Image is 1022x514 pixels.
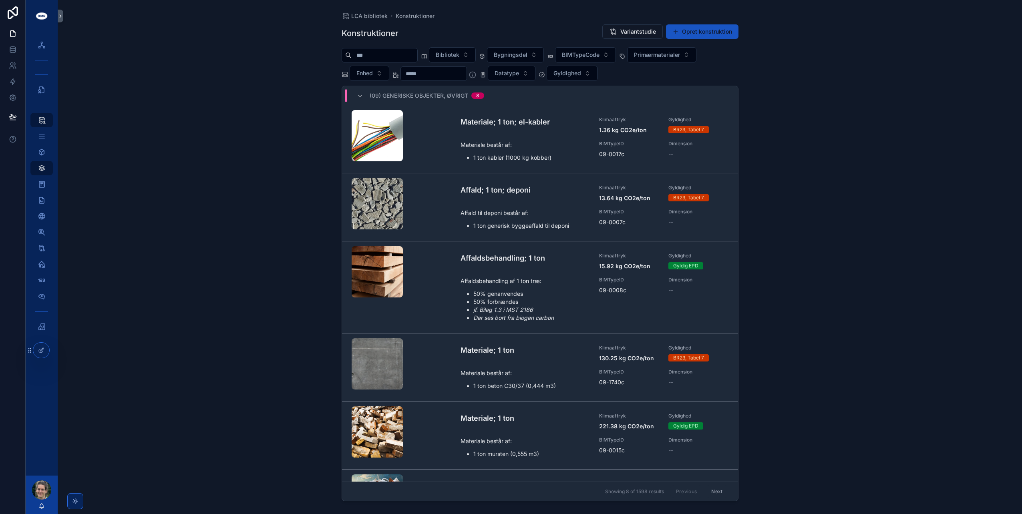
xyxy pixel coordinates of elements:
[461,277,590,285] p: Affaldsbehandling af 1 ton træ:
[429,47,476,62] button: Select Button
[668,345,728,351] span: Gyldighed
[599,263,650,269] strong: 15.92 kg CO2e/ton
[599,185,659,191] span: Klimaaftryk
[547,66,598,81] button: Select Button
[668,437,728,443] span: Dimension
[342,241,738,333] a: Affaldsbehandling; 1 tonKlimaaftryk15.92 kg CO2e/tonGyldighedGyldig EPDAffaldsbehandling af 1 ton...
[342,105,738,173] a: Materiale; 1 ton; el-kablerKlimaaftryk1.36 kg CO2e/tonGyldighedBR23, Tabel 7Materiale består af:1...
[599,126,647,133] strong: 1.36 kg CO2e/ton
[487,47,544,62] button: Select Button
[599,141,659,147] span: BIMTypeID
[634,51,680,59] span: Primærmaterialer
[461,141,590,149] p: Materiale består af:
[668,378,673,386] span: --
[668,150,673,158] span: --
[627,47,696,62] button: Select Button
[668,413,728,419] span: Gyldighed
[605,488,664,495] span: Showing 8 of 1598 results
[620,28,656,36] span: Variantstudie
[461,437,590,445] p: Materiale består af:
[352,178,403,229] div: tagplader-af-asbest-og-eternit-knuste-1.jpg
[342,12,388,20] a: LCA bibliotek
[461,481,590,492] h4: Materiale; 1 ton
[599,286,659,294] span: 09-0008c
[668,218,673,226] span: --
[553,69,581,77] span: Gyldighed
[26,32,58,344] div: scrollable content
[599,253,659,259] span: Klimaaftryk
[668,446,673,454] span: --
[473,222,590,230] li: 1 ton generisk byggeaffald til deponi
[599,437,659,443] span: BIMTypeID
[668,481,728,487] span: Gyldighed
[673,354,704,361] div: BR23, Tabel 7
[352,246,403,297] div: Artikel_trae_haardheder-p.webp
[351,12,388,20] span: LCA bibliotek
[461,209,590,217] p: Affald til deponi består af:
[461,253,590,263] h4: Affaldsbehandling; 1 ton
[666,24,738,39] button: Opret konstruktion
[706,485,728,498] button: Next
[599,345,659,351] span: Klimaaftryk
[396,12,435,20] a: Konstruktioner
[461,345,590,355] h4: Materiale; 1 ton
[342,402,738,470] a: Materiale; 1 tonKlimaaftryk221.38 kg CO2e/tonGyldighedGyldig EPDMateriale består af:1 ton mursten...
[495,69,519,77] span: Datatype
[494,51,527,59] span: Bygningsdel
[599,116,659,123] span: Klimaaftryk
[356,69,373,77] span: Enhed
[599,423,654,430] strong: 221.38 kg CO2e/ton
[352,406,403,458] div: 70558&w=1460&h=808&r=cover&_filename=70558_Brugte%20mursten.jpg
[668,277,728,283] span: Dimension
[352,338,403,390] div: beton.jpg
[599,369,659,375] span: BIMTypeID
[342,28,398,39] h1: Konstruktioner
[476,92,479,99] div: 8
[668,141,728,147] span: Dimension
[342,333,738,402] a: Materiale; 1 tonKlimaaftryk130.25 kg CO2e/tonGyldighedBR23, Tabel 7Materiale består af:1 ton beto...
[461,185,590,195] h4: Affald; 1 ton; deponi
[599,413,659,419] span: Klimaaftryk
[473,306,533,313] em: jf. Bilag 1.3 i MST 2186
[473,298,590,306] li: 50% forbrændes
[599,209,659,215] span: BIMTypeID
[599,355,654,361] strong: 130.25 kg CO2e/ton
[599,378,659,386] span: 09-1740c
[436,51,459,59] span: Bibliotek
[668,185,728,191] span: Gyldighed
[473,450,590,458] li: 1 ton mursten (0,555 m3)
[599,218,659,226] span: 09-0007c
[350,66,389,81] button: Select Button
[599,277,659,283] span: BIMTypeID
[599,195,650,201] strong: 13.64 kg CO2e/ton
[668,253,728,259] span: Gyldighed
[668,286,673,294] span: --
[35,10,48,22] img: App logo
[668,209,728,215] span: Dimension
[599,150,659,158] span: 09-0017c
[473,154,590,162] li: 1 ton kabler (1000 kg kobber)
[673,126,704,133] div: BR23, Tabel 7
[473,314,554,321] em: Der ses bort fra biogen carbon
[602,24,663,39] button: Variantstudie
[370,92,468,100] span: (09) Generiske objekter, øvrigt
[599,446,659,454] span: 09-0015c
[342,173,738,241] a: Affald; 1 ton; deponiKlimaaftryk13.64 kg CO2e/tonGyldighedBR23, Tabel 7Affald til deponi består a...
[673,262,698,269] div: Gyldig EPD
[473,382,590,390] li: 1 ton beton C30/37 (0,444 m3)
[555,47,616,62] button: Select Button
[461,413,590,424] h4: Materiale; 1 ton
[488,66,535,81] button: Select Button
[461,116,590,127] h4: Materiale; 1 ton; el-kabler
[352,110,403,161] div: strammere-krav-til-kabler-paa-vej.jpeg
[562,51,600,59] span: BIMTypeCode
[673,422,698,430] div: Gyldig EPD
[668,116,728,123] span: Gyldighed
[461,369,590,377] p: Materiale består af:
[599,481,659,487] span: Klimaaftryk
[668,369,728,375] span: Dimension
[673,194,704,201] div: BR23, Tabel 7
[473,290,590,298] li: 50% genanvendes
